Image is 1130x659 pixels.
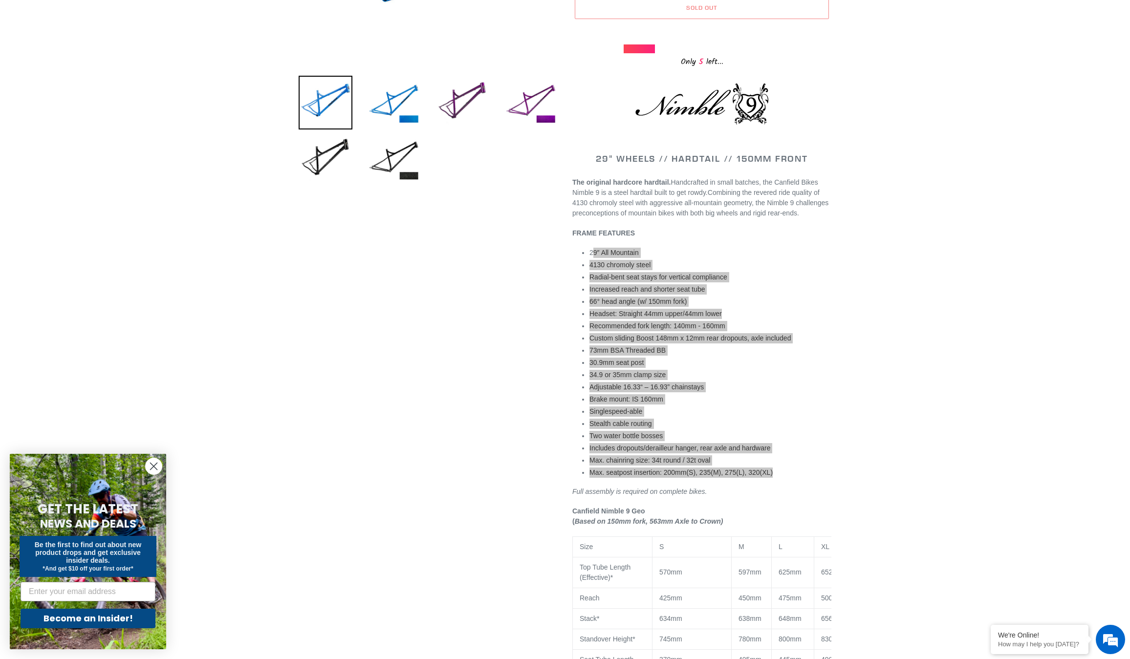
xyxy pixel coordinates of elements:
span: 450mm [739,594,761,602]
span: 4130 chromoly steel [589,261,651,269]
li: Two water bottle bosses [589,431,831,441]
span: 34.9 or 35mm clamp size [589,371,666,379]
span: 780mm [739,635,761,643]
button: Become an Insider! [21,609,155,628]
img: Load image into Gallery viewer, NIMBLE 9 - Frameset [299,132,352,186]
td: XL [814,536,878,557]
span: Reach [580,594,599,602]
p: How may I help you today? [998,640,1081,648]
span: Combining the revered ride quality of 4130 chromoly steel with aggressive all-mountain geometry, ... [572,189,828,217]
input: Enter your email address [21,582,155,601]
b: FRAME FEATURES [572,229,635,237]
span: Singlespeed-able [589,407,642,415]
textarea: Type your message and hit 'Enter' [5,267,186,301]
span: 29″ All Mountain [589,249,639,256]
div: Chat with us now [65,55,179,67]
span: 29" WHEELS // HARDTAIL // 150MM FRONT [596,153,808,164]
span: Max. chainring size: 34t round / 32t oval [589,456,710,464]
span: We're online! [57,123,135,222]
span: 570mm [659,568,682,576]
div: We're Online! [998,631,1081,639]
span: 656mm [821,615,844,622]
img: Load image into Gallery viewer, NIMBLE 9 - Frameset [299,76,352,129]
span: *And get $10 off your first order* [43,565,133,572]
span: 500mm [821,594,844,602]
i: Based on 150mm fork, 563mm Axle to Crown) [575,517,723,525]
td: M [732,536,772,557]
span: 745mm [659,635,682,643]
em: Full assembly is required on complete bikes. [572,488,707,495]
span: Radial-bent seat stays for vertical compliance [589,273,727,281]
span: 634mm [659,615,682,622]
span: Stack* [580,615,599,622]
div: Minimize live chat window [160,5,184,28]
span: 597mm [739,568,761,576]
img: Load image into Gallery viewer, NIMBLE 9 - Frameset [504,76,558,129]
img: d_696896380_company_1647369064580_696896380 [31,49,56,73]
div: Only left... [624,53,780,68]
span: Be the first to find out about new product drops and get exclusive insider deals. [35,541,142,564]
strong: The original hardcore hardtail. [572,178,671,186]
span: Includes dropouts/derailleur hanger, rear axle and hardware [589,444,770,452]
span: Stealth cable routing [589,420,652,427]
button: Close dialog [145,458,162,475]
span: 5 [696,56,706,68]
span: 652mm [821,568,844,576]
span: Adjustable 16.33“ – 16.93” chainstays [589,383,704,391]
span: Increased reach and shorter seat tube [589,285,705,293]
span: 638mm [739,615,761,622]
td: S [652,536,732,557]
span: Top Tube Length (Effective)* [580,563,630,581]
img: Load image into Gallery viewer, NIMBLE 9 - Frameset [367,76,421,129]
div: Navigation go back [11,54,25,68]
span: 625mm [779,568,802,576]
span: Standover Height* [580,635,635,643]
span: NEWS AND DEALS [40,516,136,531]
td: Size [573,536,652,557]
span: 475mm [779,594,802,602]
span: Handcrafted in small batches, the Canfield Bikes Nimble 9 is a steel hardtail built to get rowdy. [572,178,818,196]
span: Recommended fork length: 140mm - 160mm [589,322,725,330]
span: 830mm [821,635,844,643]
span: 425mm [659,594,682,602]
b: Canfield Nimble 9 Geo ( [572,507,645,525]
li: Brake mount: IS 160mm [589,394,831,404]
span: Custom sliding Boost 148mm x 12mm rear dropouts, axle included [589,334,791,342]
span: 800mm [779,635,802,643]
span: Headset: Straight 44mm upper/44mm lower [589,310,722,318]
span: 73mm BSA Threaded BB [589,346,666,354]
span: Sold out [686,4,717,11]
img: Load image into Gallery viewer, NIMBLE 9 - Frameset [435,76,489,129]
span: GET THE LATEST [38,500,138,518]
td: L [772,536,814,557]
span: Max. seatpost insertion: 200mm(S), 235(M), 275(L), 320(XL) [589,468,773,476]
img: Load image into Gallery viewer, NIMBLE 9 - Frameset [367,132,421,186]
span: 648mm [779,615,802,622]
span: 66° head angle (w/ 150mm fork) [589,298,687,305]
span: 30.9mm seat post [589,359,644,366]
